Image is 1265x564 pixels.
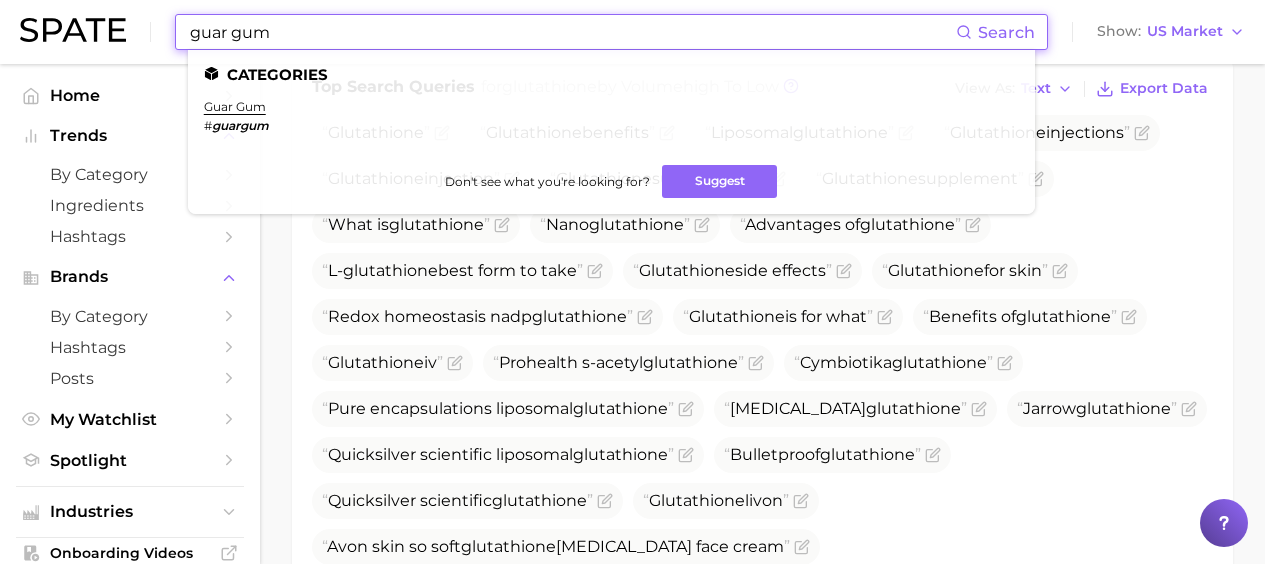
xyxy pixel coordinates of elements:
[1120,80,1208,97] span: Export Data
[16,404,244,435] a: My Watchlist
[212,118,269,133] em: guargum
[204,66,1019,83] li: Categories
[16,121,244,151] button: Trends
[16,221,244,252] a: Hashtags
[50,196,210,215] span: Ingredients
[50,307,210,326] span: by Category
[532,307,627,326] span: glutathione
[1121,309,1137,325] button: Flag as miscategorized or irrelevant
[573,445,668,464] span: glutathione
[724,399,967,418] span: [MEDICAL_DATA]
[694,217,710,233] button: Flag as miscategorized or irrelevant
[322,261,583,280] span: L- best form to take
[740,215,961,234] span: Advantages of
[16,301,244,332] a: by Category
[689,307,785,326] span: Glutathione
[50,410,210,429] span: My Watchlist
[540,215,690,234] span: Nano
[188,15,956,49] input: Search here for a brand, industry, or ingredient
[1016,307,1111,326] span: glutathione
[643,353,738,372] span: glutathione
[923,307,1117,326] span: Benefits of
[322,215,490,234] span: What is
[1091,75,1213,103] button: Export Data
[643,491,789,510] span: livon
[1147,26,1223,37] span: US Market
[820,445,915,464] span: glutathione
[322,399,674,418] span: Pure encapsulations liposomal
[50,338,210,357] span: Hashtags
[16,262,244,292] button: Brands
[50,369,210,388] span: Posts
[204,99,266,114] a: guar gum
[16,445,244,476] a: Spotlight
[573,399,668,418] span: glutathione
[50,451,210,470] span: Spotlight
[997,355,1013,371] button: Flag as miscategorized or irrelevant
[1052,263,1068,279] button: Flag as miscategorized or irrelevant
[794,539,810,555] button: Flag as miscategorized or irrelevant
[1021,83,1051,94] span: Text
[662,165,777,198] button: Suggest
[493,353,744,372] span: Prohealth s-acetyl
[494,217,510,233] button: Flag as miscategorized or irrelevant
[461,537,556,556] span: glutathione
[16,332,244,363] a: Hashtags
[16,190,244,221] a: Ingredients
[925,447,941,463] button: Flag as miscategorized or irrelevant
[322,537,790,556] span: Avon skin so soft [MEDICAL_DATA] face cream
[633,261,832,280] span: side effects
[1092,19,1250,45] button: ShowUS Market
[860,215,955,234] span: glutathione
[16,159,244,190] a: by Category
[587,263,603,279] button: Flag as miscategorized or irrelevant
[1076,399,1171,418] span: glutathione
[589,215,684,234] span: glutathione
[322,353,443,372] span: iv
[836,263,852,279] button: Flag as miscategorized or irrelevant
[877,309,893,325] button: Flag as miscategorized or irrelevant
[678,401,694,417] button: Flag as miscategorized or irrelevant
[794,353,993,372] span: Cymbiotika
[793,493,809,509] button: Flag as miscategorized or irrelevant
[1134,125,1150,141] button: Flag as miscategorized or irrelevant
[637,309,653,325] button: Flag as miscategorized or irrelevant
[965,217,981,233] button: Flag as miscategorized or irrelevant
[50,127,210,145] span: Trends
[882,261,1048,280] span: for skin
[204,118,212,133] span: #
[343,261,438,280] span: glutathione
[447,355,463,371] button: Flag as miscategorized or irrelevant
[1181,401,1197,417] button: Flag as miscategorized or irrelevant
[50,165,210,184] span: by Category
[1017,399,1177,418] span: Jarrow
[888,261,984,280] span: Glutathione
[971,401,987,417] button: Flag as miscategorized or irrelevant
[944,123,1130,142] span: injections
[50,227,210,246] span: Hashtags
[328,353,424,372] span: Glutathione
[50,503,210,521] span: Industries
[1097,26,1141,37] span: Show
[724,445,921,464] span: Bulletproof
[892,353,987,372] span: glutathione
[978,23,1035,42] span: Search
[683,307,873,326] span: is for what
[649,491,745,510] span: Glutathione
[50,544,210,562] span: Onboarding Videos
[322,491,593,510] span: Quicksilver scientific
[50,86,210,105] span: Home
[20,18,126,42] img: SPATE
[866,399,961,418] span: glutathione
[16,497,244,527] button: Industries
[50,268,210,286] span: Brands
[389,215,484,234] span: glutathione
[16,80,244,111] a: Home
[597,493,613,509] button: Flag as miscategorized or irrelevant
[748,355,764,371] button: Flag as miscategorized or irrelevant
[639,261,735,280] span: Glutathione
[678,447,694,463] button: Flag as miscategorized or irrelevant
[1028,171,1044,187] button: Flag as miscategorized or irrelevant
[492,491,587,510] span: glutathione
[322,307,633,326] span: Redox homeostasis nadp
